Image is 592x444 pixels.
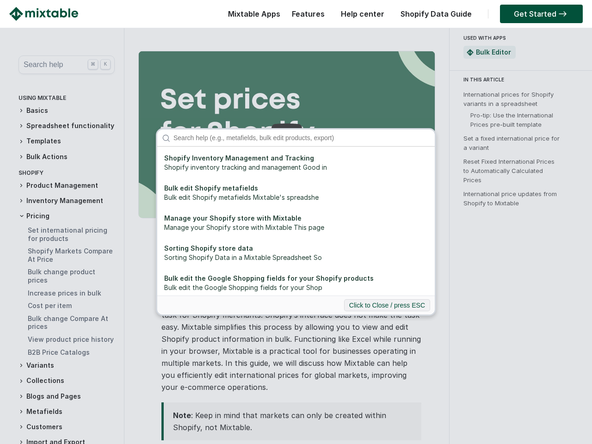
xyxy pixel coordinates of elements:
[9,7,78,21] img: Mixtable logo
[160,149,432,177] a: Shopify Inventory Management and TrackingShopify inventory tracking and management Good in
[556,11,569,17] img: arrow-right.svg
[160,269,432,297] a: Bulk edit the Google Shopping fields for your Shopify productsBulk edit the Google Shopping field...
[160,209,432,237] a: Manage your Shopify store with MixtableManage your Shopify store with Mixtable This page
[500,5,583,23] a: Get Started
[223,7,280,25] div: Mixtable Apps
[344,299,430,311] button: Click to Close / press ESC
[169,129,435,146] input: Search
[164,244,428,253] div: Sorting Shopify store data
[164,193,428,202] div: Bulk edit Shopify metafields Mixtable's spreadshe
[396,9,476,18] a: Shopify Data Guide
[336,9,389,18] a: Help center
[164,154,428,163] div: Shopify Inventory Management and Tracking
[164,214,428,223] div: Manage your Shopify store with Mixtable
[164,223,428,232] div: Manage your Shopify store with Mixtable This page
[160,239,432,267] a: Sorting Shopify store dataSorting Shopify Data in a Mixtable Spreadsheet So
[164,274,428,283] div: Bulk edit the Google Shopping fields for your Shopify products
[162,134,170,142] img: search
[164,163,428,172] div: Shopify inventory tracking and management Good in
[164,283,428,292] div: Bulk edit the Google Shopping fields for your Shop
[164,184,428,193] div: Bulk edit Shopify metafields
[164,253,428,262] div: Sorting Shopify Data in a Mixtable Spreadsheet So
[287,9,329,18] a: Features
[160,179,432,207] a: Bulk edit Shopify metafieldsBulk edit Shopify metafields Mixtable's spreadshe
